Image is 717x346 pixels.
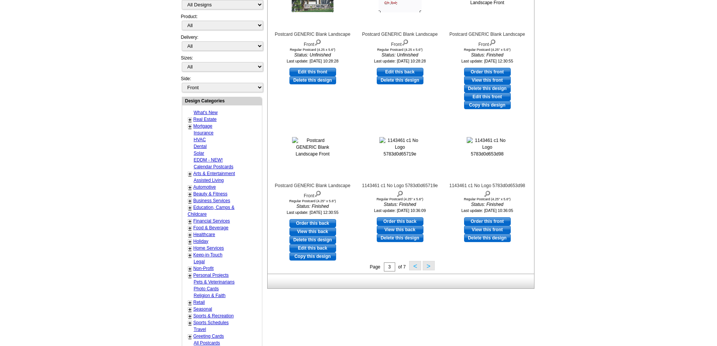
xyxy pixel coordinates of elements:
[193,334,224,339] a: Greeting Cards
[193,245,224,251] a: Home Services
[193,306,212,312] a: Seasonal
[181,75,262,93] div: Side:
[359,182,441,197] div: 1143461 c1 No Logo 5783d0d65719e
[193,218,230,224] a: Financial Services
[489,38,496,46] img: view design details
[181,13,262,34] div: Product:
[181,55,262,75] div: Sizes:
[189,218,192,224] a: +
[377,217,423,226] a: use this design
[194,340,220,346] a: All Postcards
[194,137,206,142] a: HVAC
[377,226,423,234] a: View this back
[461,208,513,213] small: Last update: [DATE] 10:36:05
[189,313,192,319] a: +
[271,199,354,203] div: Regular Postcard (4.25" x 5.6")
[467,137,508,157] img: 1143461 c1 No Logo 5783d0d653d98
[359,48,441,52] div: Regular Postcard (4.25 x 5.6")
[289,244,336,252] a: edit this design
[377,234,423,242] a: Delete this design
[194,110,218,115] a: What's New
[370,264,380,270] span: Page
[189,239,192,245] a: +
[194,293,226,298] a: Religion & Faith
[193,198,230,203] a: Business Services
[194,259,205,264] a: Legal
[188,205,234,217] a: Education, Camps & Childcare
[289,252,336,261] a: Copy this design
[464,226,511,234] a: View this front
[464,76,511,84] a: View this front
[314,189,321,197] img: view design details
[189,306,192,312] a: +
[189,184,192,191] a: +
[193,225,228,230] a: Food & Beverage
[464,217,511,226] a: use this design
[189,252,192,258] a: +
[194,327,206,332] a: Travel
[189,205,192,211] a: +
[193,191,228,197] a: Beauty & Fitness
[193,239,209,244] a: Holiday
[194,151,204,156] a: Solar
[484,189,491,197] img: view design details
[377,76,423,84] a: Delete this design
[314,38,321,46] img: view design details
[193,123,213,129] a: Mortgage
[289,227,336,236] a: View this back
[398,264,406,270] span: of 7
[193,273,229,278] a: Personal Projects
[194,157,223,163] a: EDDM - NEW!
[566,171,717,346] iframe: LiveChat chat widget
[193,232,215,237] a: Healthcare
[193,117,217,122] a: Real Estate
[464,84,511,93] a: Delete this design
[181,34,262,55] div: Delivery:
[194,286,219,291] a: Photo Cards
[189,245,192,251] a: +
[289,76,336,84] a: Delete this design
[292,137,333,157] img: Postcard GENERIC Blank Landscape Front
[374,59,426,63] small: Last update: [DATE] 10:28:28
[359,197,441,201] div: Regular Postcard (4.25" x 5.6")
[446,201,529,208] i: Status: Finished
[446,52,529,58] i: Status: Finished
[193,266,214,271] a: Non-Profit
[194,164,233,169] a: Calendar Postcards
[193,313,234,319] a: Sports & Recreation
[193,320,229,325] a: Sports Schedules
[189,232,192,238] a: +
[182,97,262,104] div: Design Categories
[189,198,192,204] a: +
[189,273,192,279] a: +
[379,137,421,157] img: 1143461 c1 No Logo 5783d0d65719e
[194,279,235,285] a: Pets & Veterinarians
[446,31,529,48] div: Postcard GENERIC Blank Landscape Front
[289,236,336,244] a: Delete this design
[271,31,354,48] div: Postcard GENERIC Blank Landscape Front
[189,191,192,197] a: +
[189,123,192,130] a: +
[359,31,441,48] div: Postcard GENERIC Blank Landscape Front
[189,266,192,272] a: +
[189,171,192,177] a: +
[194,178,224,183] a: Assisted Living
[396,189,403,197] img: view design details
[446,182,529,197] div: 1143461 c1 No Logo 5783d0d653d98
[189,117,192,123] a: +
[377,68,423,76] a: use this design
[287,59,339,63] small: Last update: [DATE] 10:28:28
[464,93,511,101] a: edit this design
[194,130,214,136] a: Insurance
[289,68,336,76] a: use this design
[287,210,339,215] small: Last update: [DATE] 12:30:55
[409,261,421,270] button: <
[193,300,205,305] a: Retail
[464,234,511,242] a: Delete this design
[423,261,435,270] button: >
[271,203,354,210] i: Status: Finished
[289,219,336,227] a: use this design
[464,68,511,76] a: use this design
[271,182,354,199] div: Postcard GENERIC Blank Landscape Front
[271,48,354,52] div: Regular Postcard (4.25 x 5.6")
